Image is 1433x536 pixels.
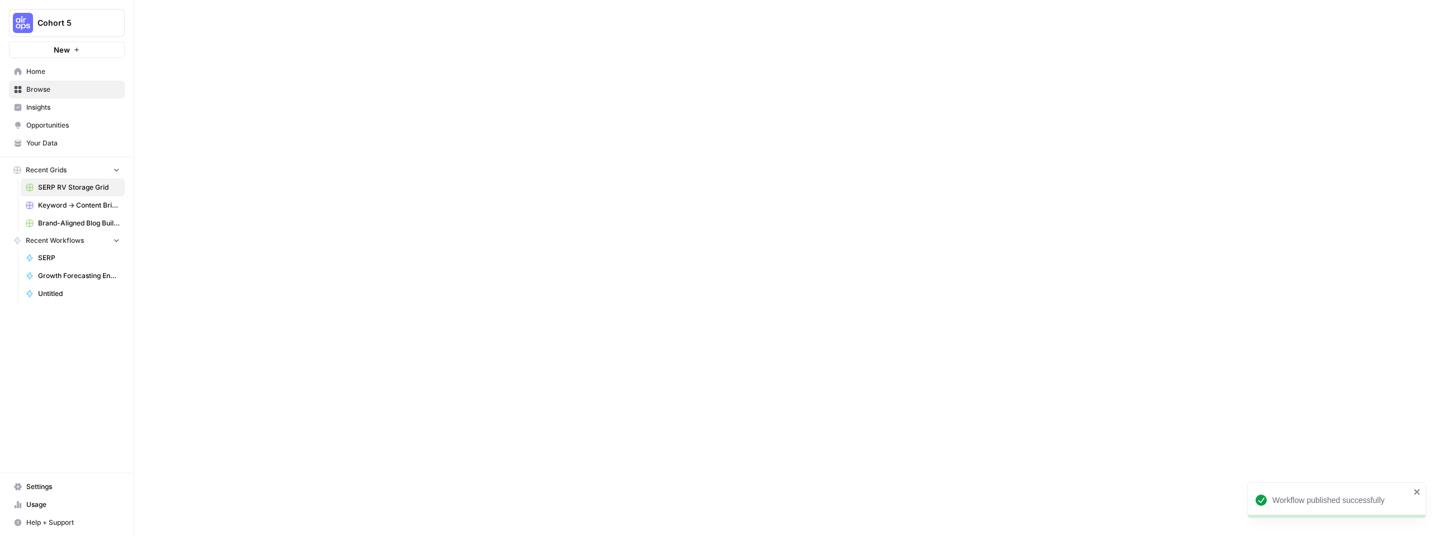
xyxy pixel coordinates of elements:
span: Your Data [26,138,120,148]
button: Help + Support [9,514,125,532]
span: Usage [26,500,120,510]
button: close [1413,487,1421,496]
div: Workflow published successfully [1272,495,1410,506]
span: Keyword -> Content Brief -> Article [38,200,120,210]
a: Keyword -> Content Brief -> Article [21,196,125,214]
span: Browse [26,84,120,95]
span: Recent Grids [26,165,67,175]
a: Your Data [9,134,125,152]
span: Settings [26,482,120,492]
span: Opportunities [26,120,120,130]
img: Cohort 5 Logo [13,13,33,33]
span: Cohort 5 [38,17,105,29]
span: Home [26,67,120,77]
button: New [9,41,125,58]
button: Recent Grids [9,162,125,178]
a: SERP RV Storage Grid [21,178,125,196]
span: Growth Forecasting Engine ([PERSON_NAME]) [38,271,120,281]
a: Home [9,63,125,81]
a: Browse [9,81,125,98]
a: Usage [9,496,125,514]
span: Recent Workflows [26,236,84,246]
a: SERP [21,249,125,267]
a: Growth Forecasting Engine ([PERSON_NAME]) [21,267,125,285]
span: Brand-Aligned Blog Builder - [PERSON_NAME] [38,218,120,228]
span: New [54,44,70,55]
a: Untitled [21,285,125,303]
a: Insights [9,98,125,116]
button: Recent Workflows [9,232,125,249]
button: Workspace: Cohort 5 [9,9,125,37]
span: Help + Support [26,518,120,528]
a: Settings [9,478,125,496]
span: Insights [26,102,120,112]
span: SERP [38,253,120,263]
a: Brand-Aligned Blog Builder - [PERSON_NAME] [21,214,125,232]
span: Untitled [38,289,120,299]
a: Opportunities [9,116,125,134]
span: SERP RV Storage Grid [38,182,120,192]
